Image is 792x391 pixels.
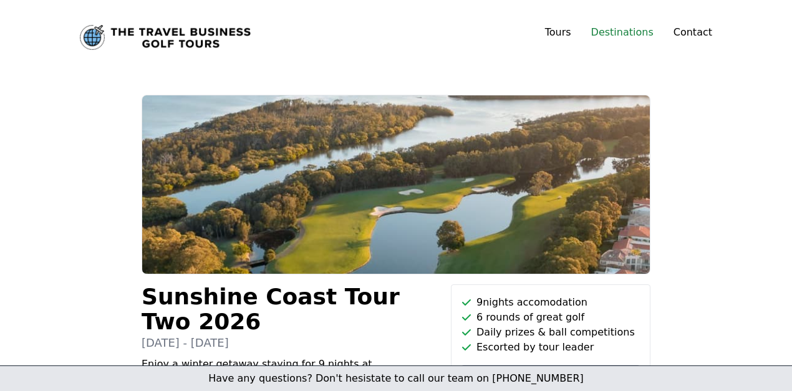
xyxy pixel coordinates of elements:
[461,295,640,310] li: 9 nights accomodation
[80,25,251,50] a: Link to home page
[142,284,441,334] h1: Sunshine Coast Tour Two 2026
[461,340,640,355] li: Escorted by tour leader
[461,365,640,387] a: View itinerary & brochure
[461,310,640,325] li: 6 rounds of great golf
[80,25,251,50] img: The Travel Business Golf Tours logo
[142,334,441,352] p: [DATE] - [DATE]
[545,26,571,38] a: Tours
[461,325,640,340] li: Daily prizes & ball competitions
[591,26,654,38] a: Destinations
[674,25,712,40] a: Contact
